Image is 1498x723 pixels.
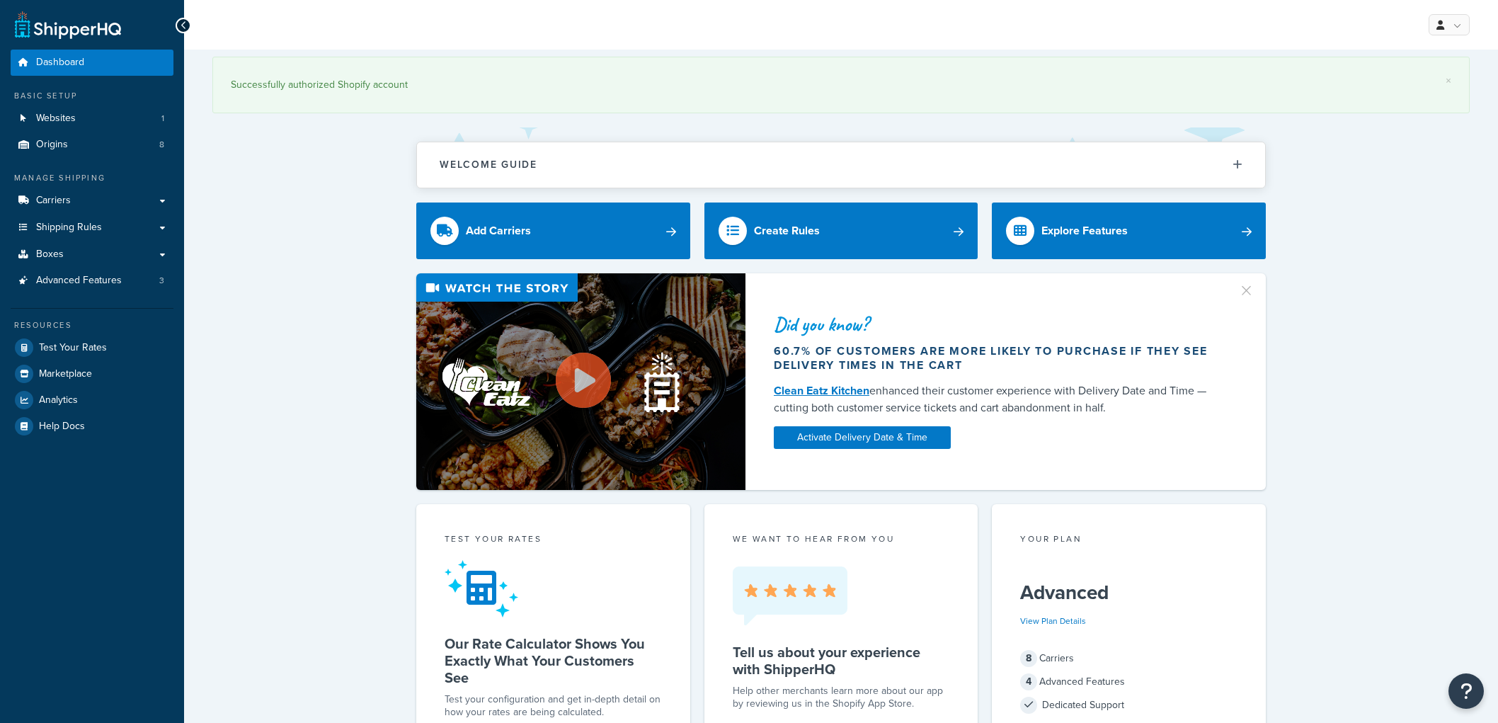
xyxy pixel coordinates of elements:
[36,113,76,125] span: Websites
[11,188,173,214] a: Carriers
[440,159,537,170] h2: Welcome Guide
[1020,672,1237,692] div: Advanced Features
[1020,581,1237,604] h5: Advanced
[11,172,173,184] div: Manage Shipping
[445,693,662,719] div: Test your configuration and get in-depth detail on how your rates are being calculated.
[11,361,173,387] a: Marketplace
[774,382,1221,416] div: enhanced their customer experience with Delivery Date and Time — cutting both customer service ti...
[39,368,92,380] span: Marketplace
[11,241,173,268] a: Boxes
[1020,695,1237,715] div: Dedicated Support
[1020,615,1086,627] a: View Plan Details
[774,344,1221,372] div: 60.7% of customers are more likely to purchase if they see delivery times in the cart
[11,215,173,241] a: Shipping Rules
[1020,533,1237,549] div: Your Plan
[11,335,173,360] a: Test Your Rates
[36,139,68,151] span: Origins
[231,75,1451,95] div: Successfully authorized Shopify account
[774,314,1221,334] div: Did you know?
[1448,673,1484,709] button: Open Resource Center
[1020,650,1037,667] span: 8
[11,106,173,132] a: Websites1
[39,421,85,433] span: Help Docs
[1041,221,1128,241] div: Explore Features
[11,268,173,294] li: Advanced Features
[36,249,64,261] span: Boxes
[733,533,950,545] p: we want to hear from you
[36,222,102,234] span: Shipping Rules
[11,50,173,76] a: Dashboard
[161,113,164,125] span: 1
[754,221,820,241] div: Create Rules
[466,221,531,241] div: Add Carriers
[11,132,173,158] li: Origins
[417,142,1265,187] button: Welcome Guide
[733,644,950,678] h5: Tell us about your experience with ShipperHQ
[1020,649,1237,668] div: Carriers
[11,90,173,102] div: Basic Setup
[1446,75,1451,86] a: ×
[11,106,173,132] li: Websites
[159,139,164,151] span: 8
[774,382,869,399] a: Clean Eatz Kitchen
[1020,673,1037,690] span: 4
[39,394,78,406] span: Analytics
[774,426,951,449] a: Activate Delivery Date & Time
[11,387,173,413] a: Analytics
[416,273,745,491] img: Video thumbnail
[11,268,173,294] a: Advanced Features3
[445,533,662,549] div: Test your rates
[992,203,1266,259] a: Explore Features
[704,203,978,259] a: Create Rules
[11,319,173,331] div: Resources
[36,275,122,287] span: Advanced Features
[11,414,173,439] a: Help Docs
[416,203,690,259] a: Add Carriers
[36,57,84,69] span: Dashboard
[39,342,107,354] span: Test Your Rates
[36,195,71,207] span: Carriers
[733,685,950,710] p: Help other merchants learn more about our app by reviewing us in the Shopify App Store.
[11,132,173,158] a: Origins8
[445,635,662,686] h5: Our Rate Calculator Shows You Exactly What Your Customers See
[159,275,164,287] span: 3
